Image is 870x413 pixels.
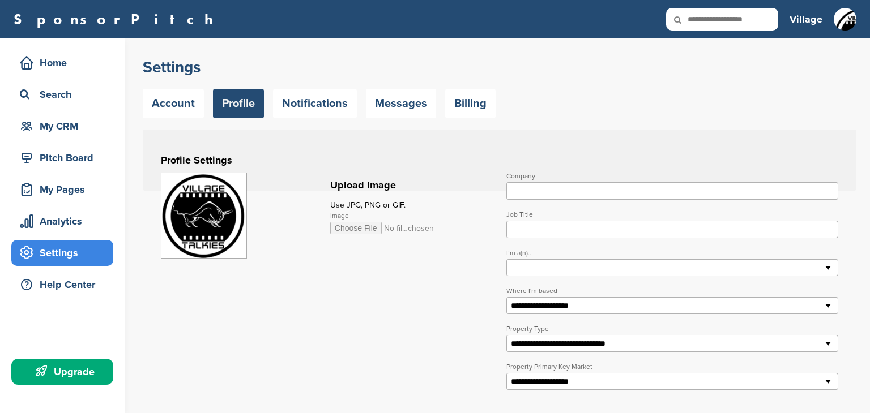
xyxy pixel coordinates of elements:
[330,198,493,212] p: Use JPG, PNG or GIF.
[11,208,113,234] a: Analytics
[161,173,246,258] img: Webp.net resizeimage (6)
[143,57,856,78] h2: Settings
[11,145,113,171] a: Pitch Board
[506,173,838,179] label: Company
[11,113,113,139] a: My CRM
[14,12,220,27] a: SponsorPitch
[506,287,838,294] label: Where I'm based
[506,363,838,370] label: Property Primary Key Market
[17,362,113,382] div: Upgrade
[17,53,113,73] div: Home
[11,272,113,298] a: Help Center
[17,116,113,136] div: My CRM
[11,50,113,76] a: Home
[213,89,264,118] a: Profile
[790,11,822,27] h3: Village
[17,211,113,231] div: Analytics
[330,212,493,219] label: Image
[11,359,113,385] a: Upgrade
[161,152,838,168] h3: Profile Settings
[11,240,113,266] a: Settings
[17,84,113,105] div: Search
[506,249,838,256] label: I’m a(n)...
[17,179,113,200] div: My Pages
[17,274,113,295] div: Help Center
[790,7,822,32] a: Village
[506,211,838,218] label: Job Title
[11,81,113,107] a: Search
[11,177,113,203] a: My Pages
[17,148,113,168] div: Pitch Board
[366,89,436,118] a: Messages
[17,243,113,263] div: Settings
[445,89,496,118] a: Billing
[330,178,493,193] h2: Upload Image
[506,325,838,332] label: Property Type
[143,89,204,118] a: Account
[273,89,357,118] a: Notifications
